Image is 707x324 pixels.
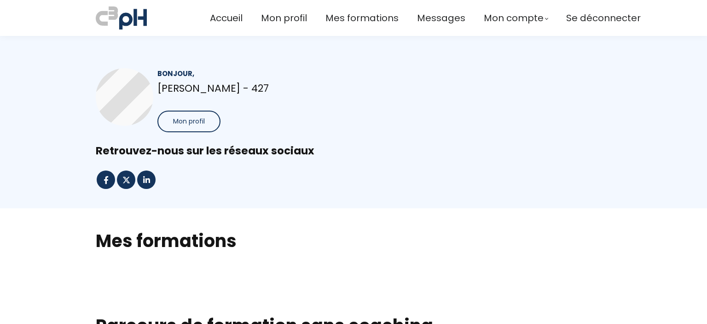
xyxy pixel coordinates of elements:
img: a70bc7685e0efc0bd0b04b3506828469.jpeg [96,5,147,31]
div: Bonjour, [157,68,338,79]
div: Retrouvez-nous sur les réseaux sociaux [96,144,611,158]
button: Mon profil [157,111,220,132]
span: Mon profil [173,117,205,126]
a: Accueil [210,11,243,26]
a: Mon profil [261,11,307,26]
a: Messages [417,11,465,26]
span: Mon compte [484,11,544,26]
a: Se déconnecter [566,11,641,26]
a: Mes formations [325,11,399,26]
p: [PERSON_NAME] - 427 [157,80,338,96]
h2: Mes formations [96,229,611,253]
